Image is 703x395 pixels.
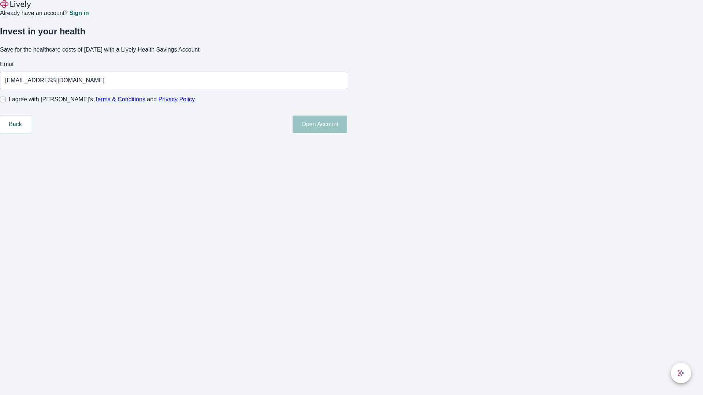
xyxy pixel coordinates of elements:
a: Terms & Conditions [94,96,145,102]
span: I agree with [PERSON_NAME]’s and [9,95,195,104]
button: chat [671,363,691,383]
a: Sign in [69,10,89,16]
svg: Lively AI Assistant [677,369,685,377]
a: Privacy Policy [159,96,195,102]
